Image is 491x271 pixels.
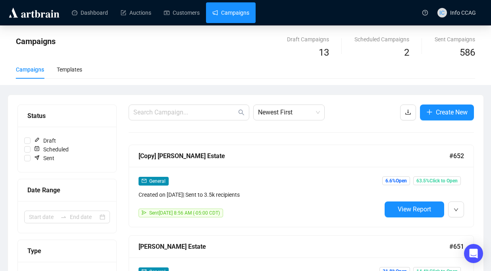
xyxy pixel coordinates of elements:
[450,10,476,16] span: Info CCAG
[31,154,58,163] span: Sent
[449,242,464,252] span: #651
[27,185,107,195] div: Date Range
[139,190,381,199] div: Created on [DATE] | Sent to 3.5k recipients
[60,214,67,220] span: to
[60,214,67,220] span: swap-right
[121,2,151,23] a: Auctions
[449,151,464,161] span: #652
[142,210,146,215] span: send
[238,109,245,116] span: search
[139,151,449,161] div: [Copy] [PERSON_NAME] Estate
[439,8,445,17] span: IC
[436,107,468,117] span: Create New
[319,47,329,58] span: 13
[454,207,458,212] span: down
[413,176,461,185] span: 63.5% Click to Open
[212,2,249,23] a: Campaigns
[426,109,433,115] span: plus
[422,10,428,15] span: question-circle
[142,178,146,183] span: mail
[72,2,108,23] a: Dashboard
[287,35,329,44] div: Draft Campaigns
[460,47,475,58] span: 586
[27,246,107,256] div: Type
[149,210,220,216] span: Sent [DATE] 8:56 AM (-05:00 CDT)
[27,111,107,121] div: Status
[16,65,44,74] div: Campaigns
[149,178,166,184] span: General
[139,242,449,252] div: [PERSON_NAME] Estate
[70,213,98,221] input: End date
[405,109,411,115] span: download
[31,145,72,154] span: Scheduled
[435,35,475,44] div: Sent Campaigns
[164,2,200,23] a: Customers
[129,145,474,227] a: [Copy] [PERSON_NAME] Estate#652mailGeneralCreated on [DATE]| Sent to 3.5k recipientssendSent[DATE...
[398,205,431,213] span: View Report
[133,108,237,117] input: Search Campaign...
[382,176,410,185] span: 6.6% Open
[31,136,59,145] span: Draft
[57,65,82,74] div: Templates
[464,244,483,263] div: Open Intercom Messenger
[404,47,409,58] span: 2
[385,201,444,217] button: View Report
[420,105,474,120] button: Create New
[258,105,320,120] span: Newest First
[8,6,61,19] img: logo
[354,35,409,44] div: Scheduled Campaigns
[16,37,56,46] span: Campaigns
[29,213,57,221] input: Start date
